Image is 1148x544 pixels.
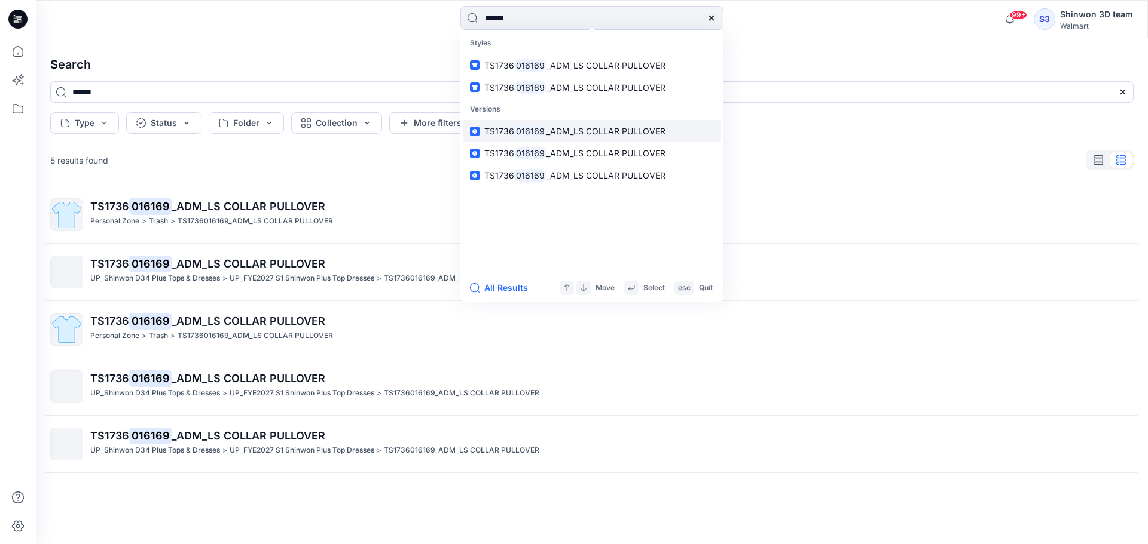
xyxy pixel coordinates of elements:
mark: 016169 [514,168,546,182]
span: _ADM_LS COLLAR PULLOVER [172,372,325,385]
span: TS1736 [90,200,129,213]
p: Personal Zone [90,215,139,228]
button: Status [126,112,201,134]
p: > [377,272,381,285]
span: TS1736 [484,170,514,180]
mark: 016169 [514,146,546,160]
p: TS1736016169_ADM_LS COLLAR PULLOVER [178,330,333,342]
p: TS1736016169_ADM_LS COLLAR PULLOVER [384,387,539,399]
p: UP_Shinwon D34 Plus Tops & Dresses [90,272,220,285]
mark: 016169 [129,427,172,444]
div: Shinwon 3D team [1060,7,1133,21]
span: TS1736 [484,60,514,70]
span: 99+ [1009,10,1027,20]
mark: 016169 [129,312,172,329]
span: TS1736 [484,82,514,93]
a: TS1736016169_ADM_LS COLLAR PULLOVER [463,76,721,99]
a: TS1736016169_ADM_LS COLLAR PULLOVERUP_Shinwon D34 Plus Tops & Dresses>UP_FYE2027 S1 Shinwon Plus ... [43,363,1141,410]
p: Versions [463,99,721,121]
span: _ADM_LS COLLAR PULLOVER [546,126,665,136]
p: Trash [149,215,168,228]
p: UP_Shinwon D34 Plus Tops & Dresses [90,444,220,457]
p: > [142,330,146,342]
p: Select [643,282,665,294]
p: esc [678,282,691,294]
mark: 016169 [129,198,172,214]
button: Type [50,112,119,134]
mark: 016169 [129,255,172,272]
span: _ADM_LS COLLAR PULLOVER [172,200,325,213]
span: TS1736 [90,429,129,442]
p: UP_FYE2027 S1 Shinwon Plus Top Dresses [230,272,374,285]
p: Move [596,282,615,294]
div: S3 [1034,8,1055,30]
p: 5 results found [50,154,108,167]
div: Walmart [1060,21,1133,30]
a: TS1736016169_ADM_LS COLLAR PULLOVERUP_Shinwon D34 Plus Tops & Dresses>UP_FYE2027 S1 Shinwon Plus ... [43,248,1141,296]
mark: 016169 [514,81,546,94]
span: TS1736 [484,148,514,158]
span: _ADM_LS COLLAR PULLOVER [172,257,325,270]
span: _ADM_LS COLLAR PULLOVER [546,170,665,180]
mark: 016169 [129,370,172,386]
span: _ADM_LS COLLAR PULLOVER [546,82,665,93]
p: > [222,387,227,399]
a: TS1736016169_ADM_LS COLLAR PULLOVER [463,164,721,186]
p: > [142,215,146,228]
span: TS1736 [90,372,129,385]
p: > [170,330,175,342]
button: All Results [470,281,536,295]
button: Folder [209,112,284,134]
p: UP_FYE2027 S1 Shinwon Plus Top Dresses [230,444,374,457]
a: TS1736016169_ADM_LS COLLAR PULLOVERPersonal Zone>Trash>TS1736016169_ADM_LS COLLAR PULLOVER [43,191,1141,238]
span: _ADM_LS COLLAR PULLOVER [172,315,325,327]
p: Trash [149,330,168,342]
p: UP_Shinwon D34 Plus Tops & Dresses [90,387,220,399]
a: TS1736016169_ADM_LS COLLAR PULLOVER [463,142,721,164]
p: > [170,215,175,228]
a: TS1736016169_ADM_LS COLLAR PULLOVERPersonal Zone>Trash>TS1736016169_ADM_LS COLLAR PULLOVER [43,306,1141,353]
a: TS1736016169_ADM_LS COLLAR PULLOVER [463,120,721,142]
mark: 016169 [514,124,546,138]
p: > [377,387,381,399]
a: TS1736016169_ADM_LS COLLAR PULLOVERUP_Shinwon D34 Plus Tops & Dresses>UP_FYE2027 S1 Shinwon Plus ... [43,420,1141,468]
button: More filters [389,112,472,134]
a: TS1736016169_ADM_LS COLLAR PULLOVER [463,54,721,76]
span: TS1736 [90,257,129,270]
p: Styles [463,32,721,54]
span: _ADM_LS COLLAR PULLOVER [172,429,325,442]
p: TS1736016169_ADM_LS COLLAR PULLOVER [178,215,333,228]
p: > [222,272,227,285]
button: Collection [291,112,382,134]
p: TS1736016169_ADM_LS COLLAR PULLOVER [384,272,539,285]
mark: 016169 [514,59,546,72]
p: > [222,444,227,457]
span: TS1736 [484,126,514,136]
p: > [377,444,381,457]
p: Quit [699,282,713,294]
p: Personal Zone [90,330,139,342]
span: TS1736 [90,315,129,327]
p: UP_FYE2027 S1 Shinwon Plus Top Dresses [230,387,374,399]
span: _ADM_LS COLLAR PULLOVER [546,148,665,158]
h4: Search [41,48,1143,81]
p: TS1736016169_ADM_LS COLLAR PULLOVER [384,444,539,457]
span: _ADM_LS COLLAR PULLOVER [546,60,665,70]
